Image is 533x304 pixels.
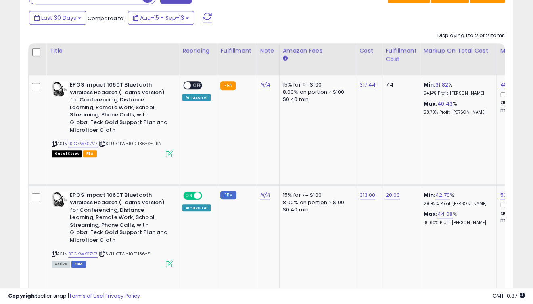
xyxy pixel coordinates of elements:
[68,140,98,147] a: B0CKWKS7V7
[423,81,435,89] b: Min:
[220,81,235,90] small: FBA
[420,43,497,75] th: The percentage added to the cost of goods (COGS) that forms the calculator for Min & Max prices.
[437,100,453,108] a: 40.43
[423,210,437,218] b: Max:
[99,140,161,147] span: | SKU: GTW-1001136-S-FBA
[435,191,450,199] a: 42.70
[220,46,253,55] div: Fulfillment
[283,192,350,199] div: 15% for <= $100
[500,191,518,199] a: 539.00
[29,11,86,25] button: Last 30 Days
[437,32,505,40] div: Displaying 1 to 2 of 2 items
[260,46,276,55] div: Note
[423,100,437,108] b: Max:
[70,81,168,136] b: EPOS Impact 1060T Bluetooth Wireless Headset (Teams Version) for Conferencing, Distance Learning,...
[493,292,525,300] span: 2025-10-14 10:37 GMT
[184,192,194,199] span: ON
[423,91,490,96] p: 24.14% Profit [PERSON_NAME]
[283,46,353,55] div: Amazon Fees
[182,46,213,55] div: Repricing
[52,150,82,157] span: All listings that are currently out of stock and unavailable for purchase on Amazon
[260,81,270,89] a: N/A
[182,94,211,101] div: Amazon AI
[41,14,76,22] span: Last 30 Days
[385,46,416,63] div: Fulfillment Cost
[83,150,97,157] span: FBA
[99,251,150,257] span: | SKU: GTW-1001136-S
[69,292,103,300] a: Terms of Use
[283,206,350,213] div: $0.40 min
[220,191,236,199] small: FBM
[423,100,490,115] div: %
[360,81,376,89] a: 317.44
[423,191,435,199] b: Min:
[283,81,350,89] div: 15% for <= $100
[182,204,211,211] div: Amazon AI
[423,81,490,96] div: %
[437,210,453,218] a: 44.08
[8,292,140,300] div: seller snap | |
[423,201,490,207] p: 29.92% Profit [PERSON_NAME]
[385,191,400,199] a: 20.00
[201,192,214,199] span: OFF
[500,81,518,89] a: 489.00
[423,46,493,55] div: Markup on Total Cost
[191,82,204,89] span: OFF
[70,192,168,246] b: EPOS Impact 1060T Bluetooth Wireless Headset (Teams Version) for Conferencing, Distance Learning,...
[423,192,490,207] div: %
[283,96,350,103] div: $0.40 min
[423,220,490,226] p: 30.60% Profit [PERSON_NAME]
[52,192,68,208] img: 41+UATwAgJL._SL40_.jpg
[385,81,414,89] div: 7.4
[140,14,184,22] span: Aug-15 - Sep-13
[71,261,86,268] span: FBM
[50,46,176,55] div: Title
[283,199,350,206] div: 8.00% on portion > $100
[360,191,376,199] a: 313.00
[88,15,125,22] span: Compared to:
[283,55,288,62] small: Amazon Fees.
[360,46,379,55] div: Cost
[52,192,173,267] div: ASIN:
[68,251,98,258] a: B0CKWKS7V7
[435,81,448,89] a: 31.82
[8,292,38,300] strong: Copyright
[423,211,490,226] div: %
[52,81,68,97] img: 41+UATwAgJL._SL40_.jpg
[260,191,270,199] a: N/A
[52,81,173,156] div: ASIN:
[105,292,140,300] a: Privacy Policy
[52,261,70,268] span: All listings currently available for purchase on Amazon
[128,11,194,25] button: Aug-15 - Sep-13
[423,110,490,115] p: 28.79% Profit [PERSON_NAME]
[283,89,350,96] div: 8.00% on portion > $100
